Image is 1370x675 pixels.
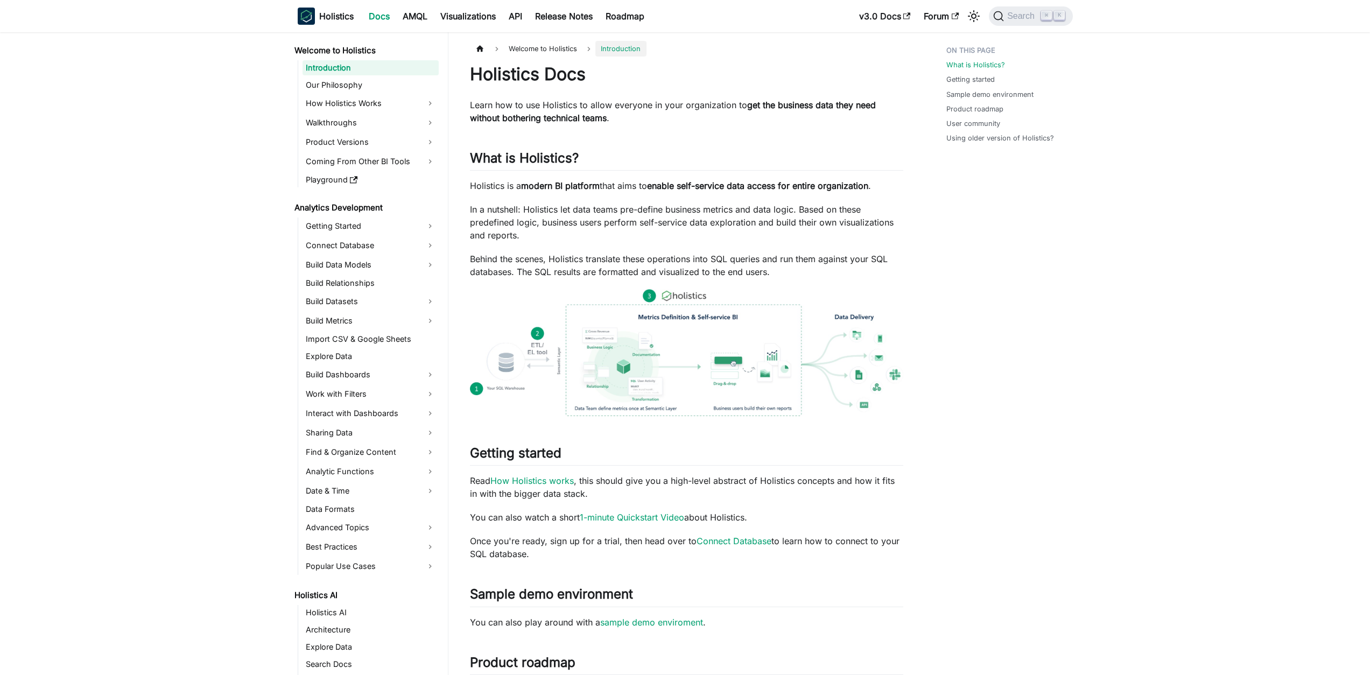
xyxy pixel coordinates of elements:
strong: enable self-service data access for entire organization [647,180,868,191]
a: Product roadmap [946,104,1003,114]
a: Popular Use Cases [303,558,439,575]
a: Interact with Dashboards [303,405,439,422]
a: HolisticsHolistics [298,8,354,25]
p: You can also play around with a . [470,616,903,629]
a: Holistics AI [303,605,439,620]
a: v3.0 Docs [853,8,917,25]
img: How Holistics fits in your Data Stack [470,289,903,416]
a: What is Holistics? [946,60,1005,70]
img: Holistics [298,8,315,25]
a: Walkthroughs [303,114,439,131]
a: Work with Filters [303,385,439,403]
a: Connect Database [697,536,771,546]
p: Once you're ready, sign up for a trial, then head over to to learn how to connect to your SQL dat... [470,535,903,560]
a: AMQL [396,8,434,25]
a: API [502,8,529,25]
a: Build Data Models [303,256,439,273]
a: Visualizations [434,8,502,25]
a: Our Philosophy [303,78,439,93]
a: Holistics AI [291,588,439,603]
button: Switch between dark and light mode (currently light mode) [965,8,982,25]
a: Build Dashboards [303,366,439,383]
a: User community [946,118,1000,129]
kbd: K [1054,11,1065,20]
p: Holistics is a that aims to . [470,179,903,192]
a: Best Practices [303,538,439,556]
span: Welcome to Holistics [503,41,582,57]
h2: Sample demo environment [470,586,903,607]
span: Search [1004,11,1041,21]
a: Coming From Other BI Tools [303,153,439,170]
a: How Holistics Works [303,95,439,112]
h2: What is Holistics? [470,150,903,171]
a: Sharing Data [303,424,439,441]
a: Explore Data [303,639,439,655]
a: Architecture [303,622,439,637]
a: Search Docs [303,657,439,672]
a: Analytic Functions [303,463,439,480]
p: You can also watch a short about Holistics. [470,511,903,524]
a: Data Formats [303,502,439,517]
a: Build Metrics [303,312,439,329]
a: Date & Time [303,482,439,500]
p: In a nutshell: Holistics let data teams pre-define business metrics and data logic. Based on thes... [470,203,903,242]
a: Find & Organize Content [303,444,439,461]
a: Build Datasets [303,293,439,310]
strong: modern BI platform [521,180,600,191]
span: Introduction [595,41,646,57]
a: Connect Database [303,237,439,254]
a: Build Relationships [303,276,439,291]
a: Playground [303,172,439,187]
a: Advanced Topics [303,519,439,536]
a: Getting Started [303,217,439,235]
a: Docs [362,8,396,25]
a: Analytics Development [291,200,439,215]
a: How Holistics works [490,475,574,486]
h2: Product roadmap [470,655,903,675]
a: Introduction [303,60,439,75]
h1: Holistics Docs [470,64,903,85]
p: Learn how to use Holistics to allow everyone in your organization to . [470,99,903,124]
a: sample demo enviroment [600,617,703,628]
h2: Getting started [470,445,903,466]
a: Explore Data [303,349,439,364]
a: Welcome to Holistics [291,43,439,58]
a: Product Versions [303,133,439,151]
a: Sample demo environment [946,89,1034,100]
a: 1-minute Quickstart Video [580,512,684,523]
a: Release Notes [529,8,599,25]
p: Read , this should give you a high-level abstract of Holistics concepts and how it fits in with t... [470,474,903,500]
b: Holistics [319,10,354,23]
p: Behind the scenes, Holistics translate these operations into SQL queries and run them against you... [470,252,903,278]
nav: Docs sidebar [287,32,448,675]
a: Forum [917,8,965,25]
a: Home page [470,41,490,57]
kbd: ⌘ [1041,11,1052,20]
a: Roadmap [599,8,651,25]
a: Getting started [946,74,995,85]
button: Search (Command+K) [989,6,1072,26]
nav: Breadcrumbs [470,41,903,57]
a: Using older version of Holistics? [946,133,1054,143]
a: Import CSV & Google Sheets [303,332,439,347]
